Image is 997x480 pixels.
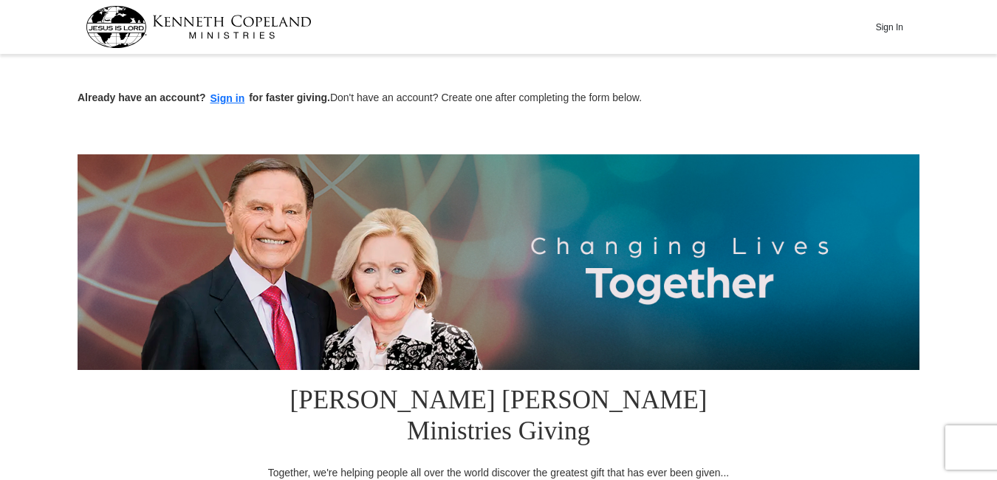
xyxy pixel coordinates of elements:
[86,6,312,48] img: kcm-header-logo.svg
[206,90,250,107] button: Sign in
[78,90,919,107] p: Don't have an account? Create one after completing the form below.
[867,16,911,38] button: Sign In
[78,92,330,103] strong: Already have an account? for faster giving.
[258,370,739,465] h1: [PERSON_NAME] [PERSON_NAME] Ministries Giving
